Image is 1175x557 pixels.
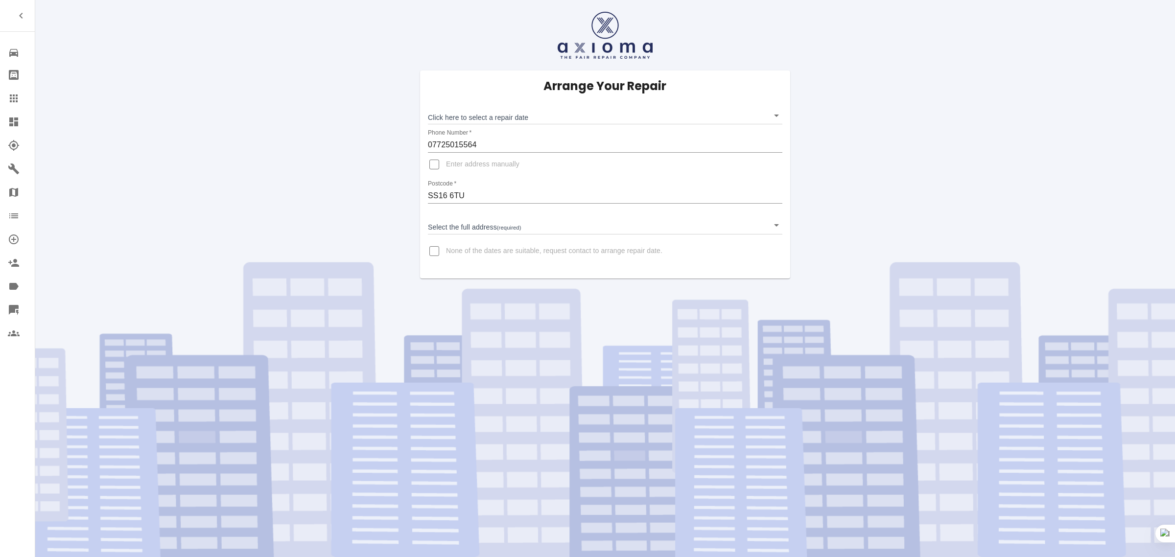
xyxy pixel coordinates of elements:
img: axioma [558,12,653,59]
label: Phone Number [428,129,471,137]
h5: Arrange Your Repair [543,78,666,94]
label: Postcode [428,180,456,188]
span: None of the dates are suitable, request contact to arrange repair date. [446,246,662,256]
span: Enter address manually [446,160,519,169]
